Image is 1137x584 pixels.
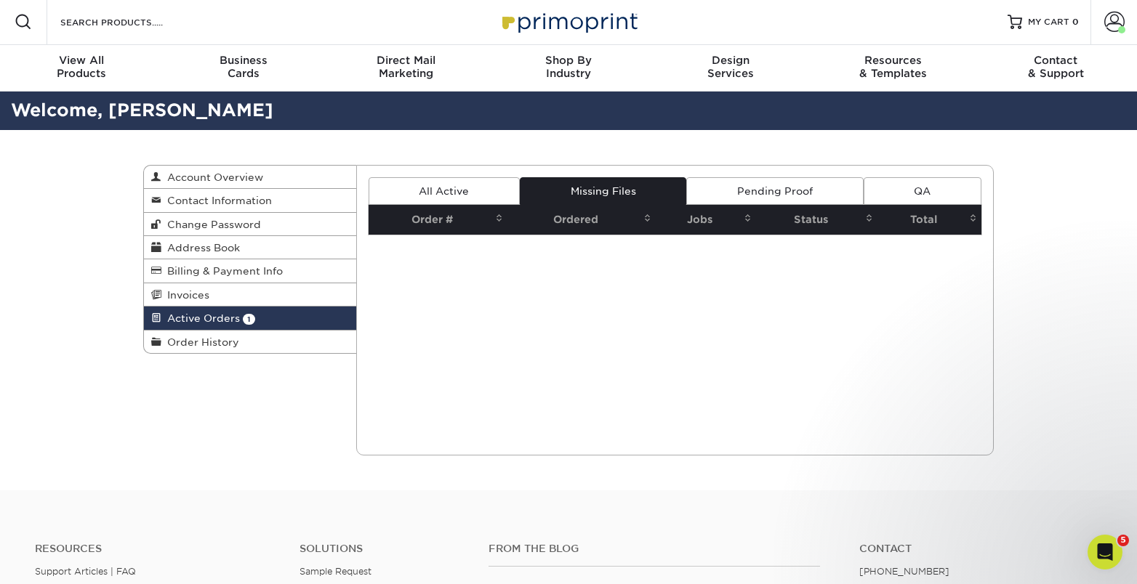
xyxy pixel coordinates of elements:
a: All Active [369,177,520,205]
a: Shop ByIndustry [487,45,649,92]
div: Industry [487,54,649,80]
a: QA [864,177,981,205]
span: Change Password [161,219,261,230]
span: 5 [1117,535,1129,546]
span: 1 [243,314,255,325]
div: & Templates [812,54,974,80]
a: Direct MailMarketing [325,45,487,92]
img: Primoprint [496,6,641,37]
a: Pending Proof [686,177,863,205]
div: Marketing [325,54,487,80]
a: Resources& Templates [812,45,974,92]
th: Total [877,205,981,235]
th: Status [756,205,877,235]
h4: Resources [35,543,278,555]
a: Contact Information [144,189,356,212]
div: & Support [975,54,1137,80]
span: Billing & Payment Info [161,265,283,277]
a: Invoices [144,283,356,307]
span: Design [650,54,812,67]
span: Business [162,54,324,67]
a: Sample Request [300,566,371,577]
span: Shop By [487,54,649,67]
a: Account Overview [144,166,356,189]
a: Contact& Support [975,45,1137,92]
span: Direct Mail [325,54,487,67]
input: SEARCH PRODUCTS..... [59,13,201,31]
th: Order # [369,205,507,235]
span: Order History [161,336,239,348]
a: DesignServices [650,45,812,92]
h4: From the Blog [489,543,820,555]
span: MY CART [1028,16,1069,28]
span: Contact Information [161,195,272,206]
a: Address Book [144,236,356,259]
span: 0 [1072,17,1079,27]
h4: Solutions [300,543,467,555]
span: Contact [975,54,1137,67]
a: Contact [859,543,1102,555]
a: Change Password [144,213,356,236]
a: Billing & Payment Info [144,259,356,283]
span: Active Orders [161,312,240,324]
iframe: Intercom live chat [1088,535,1122,569]
a: [PHONE_NUMBER] [859,566,949,577]
a: Active Orders 1 [144,307,356,330]
div: Cards [162,54,324,80]
a: Order History [144,330,356,353]
th: Ordered [507,205,656,235]
span: Address Book [161,242,240,254]
span: Resources [812,54,974,67]
span: Invoices [161,289,209,301]
div: Services [650,54,812,80]
th: Jobs [656,205,756,235]
a: BusinessCards [162,45,324,92]
a: Missing Files [520,177,686,205]
span: Account Overview [161,171,263,183]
